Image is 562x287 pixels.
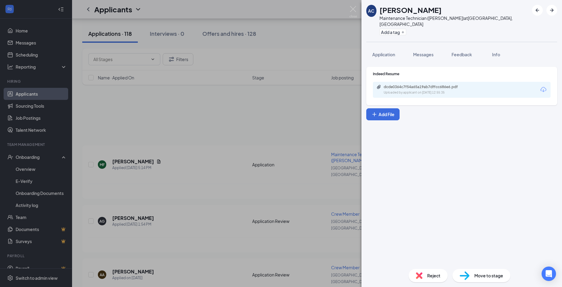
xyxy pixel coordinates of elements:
[384,85,468,89] div: dcde0364c7f54a65a19ab7dffcc686e6.pdf
[413,52,434,57] span: Messages
[379,15,529,27] div: Maintenance Technician ([PERSON_NAME]) at [GEOGRAPHIC_DATA], [GEOGRAPHIC_DATA]
[427,272,440,279] span: Reject
[376,85,474,95] a: Paperclipdcde0364c7f54a65a19ab7dffcc686e6.pdfUploaded by applicant on [DATE] 12:55:35
[548,7,555,14] svg: ArrowRight
[379,5,442,15] h1: [PERSON_NAME]
[373,71,551,76] div: Indeed Resume
[546,5,557,16] button: ArrowRight
[542,267,556,281] div: Open Intercom Messenger
[368,8,374,14] div: AC
[534,7,541,14] svg: ArrowLeftNew
[372,52,395,57] span: Application
[379,29,406,35] button: PlusAdd a tag
[401,30,405,34] svg: Plus
[366,108,400,120] button: Add FilePlus
[492,52,500,57] span: Info
[376,85,381,89] svg: Paperclip
[384,90,474,95] div: Uploaded by applicant on [DATE] 12:55:35
[474,272,503,279] span: Move to stage
[540,86,547,93] svg: Download
[452,52,472,57] span: Feedback
[371,111,377,117] svg: Plus
[532,5,543,16] button: ArrowLeftNew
